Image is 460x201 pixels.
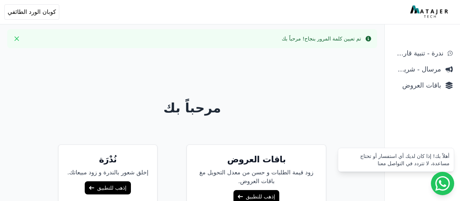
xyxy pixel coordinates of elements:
[8,8,56,16] span: كوبان الورد الطائفي
[282,35,361,42] div: تم تعيين كلمة المرور بنجاح! مرحباً بك
[343,152,449,167] div: أهلاً بك! إذا كان لديك أي استفسار أو تحتاج مساعدة، لا تتردد في التواصل معنا
[67,168,148,177] p: إخلق شعور بالندرة و زود مبيعاتك.
[11,33,23,45] button: Close
[67,154,148,165] h5: نُدْرَة
[410,5,450,19] img: MatajerTech Logo
[85,181,131,194] a: إذهب للتطبيق
[196,168,317,186] p: زود قيمة الطلبات و حسن من معدل التحويل مغ باقات العروض.
[392,80,441,90] span: باقات العروض
[4,4,59,20] button: كوبان الورد الطائفي
[6,101,379,115] h1: مرحباً بك
[196,154,317,165] h5: باقات العروض
[392,48,443,58] span: ندرة - تنبية قارب علي النفاذ
[392,64,441,74] span: مرسال - شريط دعاية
